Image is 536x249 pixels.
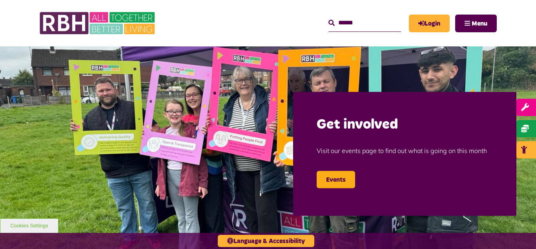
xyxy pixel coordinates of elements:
[317,171,355,188] a: Events
[409,15,450,32] a: MyRBH
[317,115,493,134] h2: Get involved
[472,20,487,27] span: Menu
[317,134,493,167] p: Visit our events page to find out what is going on this month
[39,8,157,39] img: RBH
[218,235,314,247] button: Language & Accessibility
[328,15,401,31] input: Search
[501,214,536,249] iframe: Netcall Web Assistant for live chat
[455,15,497,32] button: Navigation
